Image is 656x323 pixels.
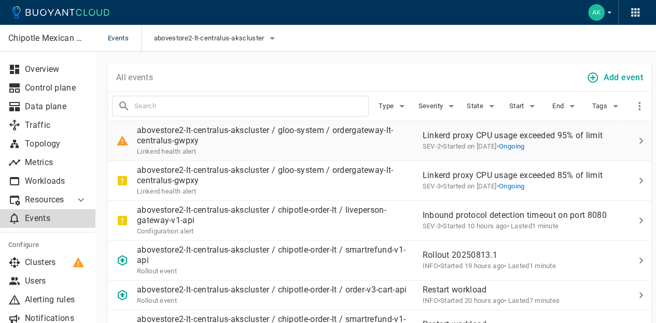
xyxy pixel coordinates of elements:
span: INFO [422,297,438,304]
p: Data plane [25,101,87,112]
span: SEV-3 [422,182,441,190]
p: Inbound protocol detection timeout on port 8080 [422,210,614,221]
span: abovestore2-lt-centralus-akscluster [154,34,267,42]
span: Linkerd health alert [137,187,196,195]
button: Add event [584,68,647,87]
button: Tags [590,98,623,114]
p: Rollout 20250813.1 [422,250,614,260]
p: Users [25,276,87,286]
p: abovestore2-lt-centralus-akscluster / chipotle-order-lt / order-v3-cart-api [137,285,407,295]
span: State [467,102,485,110]
span: End [552,102,566,110]
p: Events [25,213,87,224]
p: All events [116,72,153,83]
span: • Lasted 7 minutes [504,297,560,304]
span: Type [379,102,396,110]
p: abovestore2-lt-centralus-akscluster / gloo-system / ordergateway-lt-centralus-gwpxy [137,125,414,146]
span: Rollout event [137,297,177,304]
span: Rollout event [137,267,177,275]
p: Restart workload [422,285,614,295]
span: • Lasted 1 minute [507,222,559,230]
span: • [496,142,524,150]
span: Linkerd health alert [137,148,196,155]
button: abovestore2-lt-centralus-akscluster [154,31,279,46]
relative-time: on [DATE] [467,182,497,190]
span: • Lasted 1 minute [504,262,556,270]
span: Configuration alert [137,227,194,235]
span: Thu, 19 Jun 2025 17:02:55 EDT / Thu, 19 Jun 2025 21:02:55 UTC [441,142,496,150]
span: Tags [592,102,609,110]
p: Linkerd proxy CPU usage exceeded 95% of limit [422,130,614,141]
button: Start [507,98,540,114]
p: Linkerd proxy CPU usage exceeded 85% of limit [422,170,614,181]
span: SEV-2 [422,142,441,150]
input: Search [134,99,368,113]
span: • [496,182,524,190]
button: Severity [418,98,457,114]
span: Start [509,102,526,110]
span: Ongoing [499,182,525,190]
p: Topology [25,139,87,149]
span: Ongoing [499,142,525,150]
button: End [549,98,582,114]
button: Type [377,98,410,114]
relative-time: 20 hours ago [464,297,504,304]
relative-time: 19 hours ago [464,262,504,270]
p: Clusters [25,257,87,268]
span: Wed, 13 Aug 2025 13:04:28 EDT / Wed, 13 Aug 2025 17:04:28 UTC [438,297,504,304]
p: Metrics [25,157,87,168]
h5: Configure [8,241,87,249]
p: abovestore2-lt-centralus-akscluster / chipotle-order-lt / liveperson-gateway-v1-api [137,205,414,226]
span: INFO [422,262,438,270]
span: Events [108,25,141,52]
span: Thu, 19 Jun 2025 15:42:51 EDT / Thu, 19 Jun 2025 19:42:51 UTC [441,182,496,190]
p: Alerting rules [25,295,87,305]
p: Chipotle Mexican Grill [8,33,87,43]
relative-time: on [DATE] [467,142,497,150]
p: Resources [25,195,66,205]
span: Wed, 13 Aug 2025 14:17:27 EDT / Wed, 13 Aug 2025 18:17:27 UTC [438,262,504,270]
p: Control plane [25,83,87,93]
span: Severity [418,102,445,110]
span: SEV-3 [422,222,441,230]
img: Adam Kemper [588,4,605,21]
span: Wed, 13 Aug 2025 23:13:13 EDT / Thu, 14 Aug 2025 03:13:13 UTC [441,222,507,230]
p: Traffic [25,120,87,130]
h4: Add event [603,72,643,83]
relative-time: 10 hours ago [467,222,507,230]
button: State [466,98,499,114]
p: abovestore2-lt-centralus-akscluster / gloo-system / ordergateway-lt-centralus-gwpxy [137,165,414,186]
p: Workloads [25,176,87,186]
p: Overview [25,64,87,75]
p: abovestore2-lt-centralus-akscluster / chipotle-order-lt / smartrefund-v1-api [137,245,414,266]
